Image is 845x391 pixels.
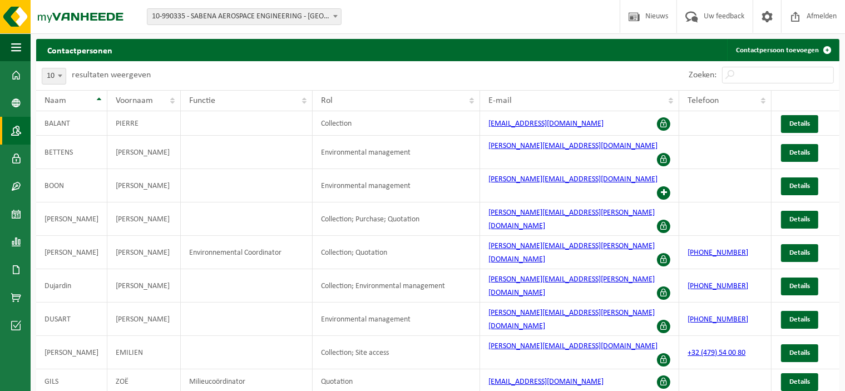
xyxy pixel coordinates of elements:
[488,309,655,330] a: [PERSON_NAME][EMAIL_ADDRESS][PERSON_NAME][DOMAIN_NAME]
[313,111,480,136] td: Collection
[36,336,107,369] td: [PERSON_NAME]
[488,120,604,128] a: [EMAIL_ADDRESS][DOMAIN_NAME]
[781,211,818,229] a: Details
[42,68,66,84] span: 10
[107,169,181,202] td: [PERSON_NAME]
[688,282,748,290] a: [PHONE_NUMBER]
[727,39,838,61] a: Contactpersoon toevoegen
[147,8,342,25] span: 10-990335 - SABENA AEROSPACE ENGINEERING - SINT-LAMBRECHTS-WOLUWE
[789,149,810,156] span: Details
[488,242,655,264] a: [PERSON_NAME][EMAIL_ADDRESS][PERSON_NAME][DOMAIN_NAME]
[781,344,818,362] a: Details
[781,244,818,262] a: Details
[789,216,810,223] span: Details
[789,283,810,290] span: Details
[107,336,181,369] td: EMILIEN
[488,175,658,184] a: [PERSON_NAME][EMAIL_ADDRESS][DOMAIN_NAME]
[107,269,181,303] td: [PERSON_NAME]
[36,236,107,269] td: [PERSON_NAME]
[488,275,655,297] a: [PERSON_NAME][EMAIL_ADDRESS][PERSON_NAME][DOMAIN_NAME]
[789,316,810,323] span: Details
[36,111,107,136] td: BALANT
[781,144,818,162] a: Details
[313,136,480,169] td: Environmental management
[72,71,151,80] label: resultaten weergeven
[488,96,512,105] span: E-mail
[313,303,480,336] td: Environmental management
[42,68,66,85] span: 10
[789,249,810,256] span: Details
[488,378,604,386] a: [EMAIL_ADDRESS][DOMAIN_NAME]
[147,9,341,24] span: 10-990335 - SABENA AEROSPACE ENGINEERING - SINT-LAMBRECHTS-WOLUWE
[36,169,107,202] td: BOON
[789,349,810,357] span: Details
[781,373,818,391] a: Details
[313,169,480,202] td: Environmental management
[781,115,818,133] a: Details
[181,236,313,269] td: Environnemental Coordinator
[781,278,818,295] a: Details
[688,96,719,105] span: Telefoon
[688,249,748,257] a: [PHONE_NUMBER]
[36,136,107,169] td: BETTENS
[781,311,818,329] a: Details
[488,342,658,350] a: [PERSON_NAME][EMAIL_ADDRESS][DOMAIN_NAME]
[107,303,181,336] td: [PERSON_NAME]
[107,111,181,136] td: PIERRE
[107,202,181,236] td: [PERSON_NAME]
[189,96,215,105] span: Functie
[36,202,107,236] td: [PERSON_NAME]
[107,136,181,169] td: [PERSON_NAME]
[36,303,107,336] td: DUSART
[313,269,480,303] td: Collection; Environmental management
[313,202,480,236] td: Collection; Purchase; Quotation
[488,142,658,150] a: [PERSON_NAME][EMAIL_ADDRESS][DOMAIN_NAME]
[789,120,810,127] span: Details
[107,236,181,269] td: [PERSON_NAME]
[116,96,153,105] span: Voornaam
[313,236,480,269] td: Collection; Quotation
[36,269,107,303] td: Dujardin
[688,315,748,324] a: [PHONE_NUMBER]
[688,349,745,357] a: +32 (479) 54 00 80
[36,39,123,61] h2: Contactpersonen
[321,96,333,105] span: Rol
[789,378,810,385] span: Details
[789,182,810,190] span: Details
[781,177,818,195] a: Details
[488,209,655,230] a: [PERSON_NAME][EMAIL_ADDRESS][PERSON_NAME][DOMAIN_NAME]
[313,336,480,369] td: Collection; Site access
[45,96,66,105] span: Naam
[689,71,716,80] label: Zoeken:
